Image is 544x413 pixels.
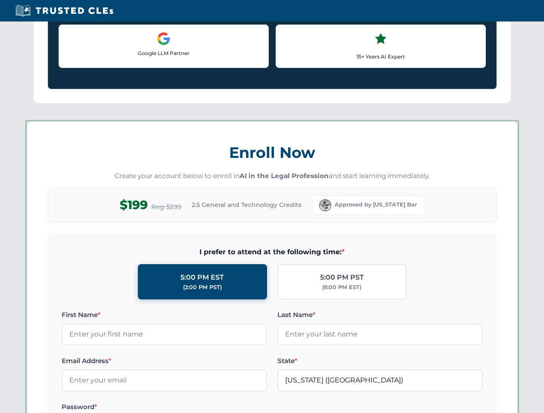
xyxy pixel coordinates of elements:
div: 5:00 PM EST [180,272,224,283]
span: 2.5 General and Technology Credits [192,200,302,210]
input: Enter your email [62,370,267,391]
input: Enter your first name [62,324,267,345]
span: $199 [120,195,148,215]
div: 5:00 PM PST [320,272,364,283]
span: Reg $299 [151,202,181,212]
input: Enter your last name [277,324,483,345]
strong: AI in the Legal Profession [239,172,329,180]
p: Google LLM Partner [66,49,261,57]
label: State [277,356,483,366]
p: 15+ Years AI Expert [283,52,479,61]
div: (8:00 PM EST) [322,283,361,292]
span: Approved by [US_STATE] Bar [335,200,417,209]
img: Google [157,32,171,46]
label: Last Name [277,310,483,320]
label: First Name [62,310,267,320]
label: Password [62,402,267,412]
p: Create your account below to enroll in and start learning immediately. [48,171,497,181]
label: Email Address [62,356,267,366]
h3: Enroll Now [48,139,497,166]
img: Trusted CLEs [13,4,116,17]
img: Florida Bar [319,199,331,211]
div: (2:00 PM PST) [183,283,222,292]
input: Florida (FL) [277,370,483,391]
span: I prefer to attend at the following time: [62,247,483,258]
